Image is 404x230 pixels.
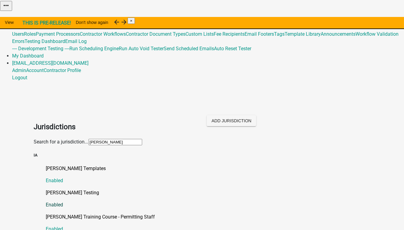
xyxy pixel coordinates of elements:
div: Global201 [12,31,404,52]
button: Don't show again [71,17,113,28]
a: Run Scheduling Engine [69,46,119,51]
a: Auto Reset Tester [214,46,251,51]
p: Enabled [46,177,370,184]
a: ---- Development Testing ---- [12,46,69,51]
a: Announcements [321,31,356,37]
strong: THIS IS PRE-RELEASE! [22,20,71,26]
a: Fee Recipients [214,31,245,37]
p: [PERSON_NAME] Testing [46,189,370,196]
a: Contractor Workflows [80,31,126,37]
a: Send Scheduled Emails [164,46,214,51]
i: arrow_forward [120,18,128,26]
button: Close [128,18,135,24]
a: Run Auto Void Tester [119,46,164,51]
a: Email Footers [245,31,274,37]
a: Account [26,67,44,73]
a: Tags [274,31,285,37]
a: Email Log [65,38,87,44]
p: Enabled [46,201,370,209]
a: Contractor Profile [44,67,81,73]
i: more_horiz [2,2,10,9]
a: Admin [12,67,26,73]
button: Add Jurisdiction [207,115,256,126]
a: My Dashboard [12,53,44,59]
a: [PERSON_NAME] TestingEnabled [46,189,370,209]
div: [EMAIL_ADDRESS][DOMAIN_NAME] [12,67,404,81]
span: × [130,18,132,23]
a: Testing Dashboard [25,38,65,44]
label: Search for a jurisdiction... [34,139,88,145]
a: Users [12,31,24,37]
h2: Jurisdictions [34,121,198,132]
a: Payment Processors [36,31,80,37]
p: [PERSON_NAME] Training Course - Permitting Staff [46,213,370,221]
a: Template Library [285,31,321,37]
p: [PERSON_NAME] Templates [46,165,370,172]
h5: IA [34,152,370,158]
a: Custom Lists [185,31,214,37]
a: Roles [24,31,36,37]
i: arrow_back [113,18,120,26]
a: [EMAIL_ADDRESS][DOMAIN_NAME] [12,60,88,66]
a: [PERSON_NAME] TemplatesEnabled [46,165,370,184]
a: Logout [12,75,27,80]
a: Admin [12,17,26,22]
a: Contractor Document Types [126,31,185,37]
